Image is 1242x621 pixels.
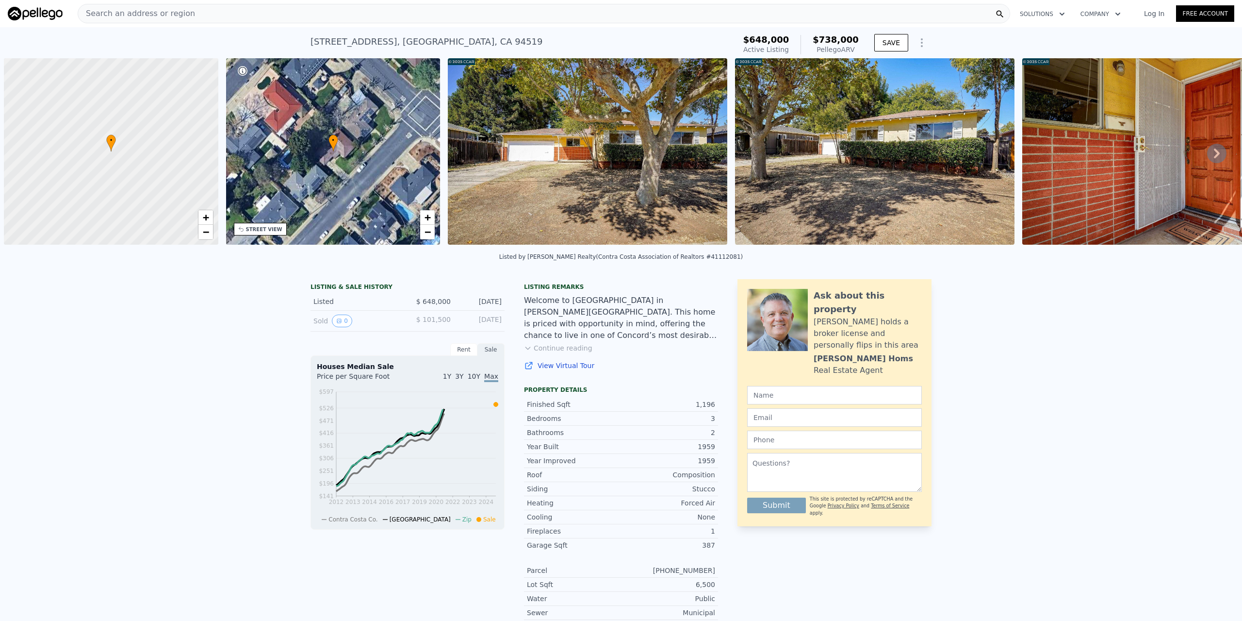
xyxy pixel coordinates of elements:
[313,297,400,306] div: Listed
[362,499,377,505] tspan: 2014
[743,46,789,53] span: Active Listing
[814,289,922,316] div: Ask about this property
[912,33,931,52] button: Show Options
[527,498,621,508] div: Heating
[813,34,859,45] span: $738,000
[527,512,621,522] div: Cooling
[621,512,715,522] div: None
[621,580,715,589] div: 6,500
[527,442,621,452] div: Year Built
[524,295,718,341] div: Welcome to [GEOGRAPHIC_DATA] in [PERSON_NAME][GEOGRAPHIC_DATA]. This home is priced with opportun...
[420,210,435,225] a: Zoom in
[458,297,502,306] div: [DATE]
[246,226,282,233] div: STREET VIEW
[443,372,451,380] span: 1Y
[379,499,394,505] tspan: 2016
[319,430,334,436] tspan: $416
[310,35,543,49] div: [STREET_ADDRESS] , [GEOGRAPHIC_DATA] , CA 94519
[416,316,451,323] span: $ 101,500
[462,499,477,505] tspan: 2023
[345,499,360,505] tspan: 2013
[106,134,116,151] div: •
[328,134,338,151] div: •
[527,580,621,589] div: Lot Sqft
[747,386,922,404] input: Name
[198,210,213,225] a: Zoom in
[390,516,451,523] span: [GEOGRAPHIC_DATA]
[319,455,334,462] tspan: $306
[527,566,621,575] div: Parcel
[455,372,463,380] span: 3Y
[871,503,909,508] a: Terms of Service
[527,428,621,437] div: Bathrooms
[621,414,715,423] div: 3
[527,594,621,604] div: Water
[319,442,334,449] tspan: $361
[747,498,806,513] button: Submit
[1176,5,1234,22] a: Free Account
[735,58,1014,245] img: Sale: 169757241 Parcel: 40304259
[621,484,715,494] div: Stucco
[747,408,922,427] input: Email
[621,470,715,480] div: Composition
[527,400,621,409] div: Finished Sqft
[477,343,505,356] div: Sale
[747,431,922,449] input: Phone
[328,136,338,145] span: •
[328,516,377,523] span: Contra Costa Co.
[524,343,592,353] button: Continue reading
[420,225,435,239] a: Zoom out
[814,316,922,351] div: [PERSON_NAME] holds a broker license and personally flips in this area
[484,372,498,382] span: Max
[524,386,718,394] div: Property details
[319,388,334,395] tspan: $597
[527,470,621,480] div: Roof
[621,540,715,550] div: 387
[319,493,334,500] tspan: $141
[483,516,496,523] span: Sale
[313,315,400,327] div: Sold
[810,496,922,517] div: This site is protected by reCAPTCHA and the Google and apply.
[479,499,494,505] tspan: 2024
[1073,5,1128,23] button: Company
[527,540,621,550] div: Garage Sqft
[416,298,451,305] span: $ 648,000
[317,371,408,387] div: Price per Square Foot
[621,428,715,437] div: 2
[202,226,209,238] span: −
[106,136,116,145] span: •
[445,499,460,505] tspan: 2022
[425,226,431,238] span: −
[198,225,213,239] a: Zoom out
[1012,5,1073,23] button: Solutions
[429,499,444,505] tspan: 2020
[8,7,63,20] img: Pellego
[319,480,334,487] tspan: $196
[458,315,502,327] div: [DATE]
[450,343,477,356] div: Rent
[813,45,859,54] div: Pellego ARV
[621,400,715,409] div: 1,196
[621,526,715,536] div: 1
[524,361,718,370] a: View Virtual Tour
[332,315,352,327] button: View historical data
[319,418,334,424] tspan: $471
[621,608,715,618] div: Municipal
[621,498,715,508] div: Forced Air
[828,503,859,508] a: Privacy Policy
[412,499,427,505] tspan: 2019
[621,456,715,466] div: 1959
[329,499,344,505] tspan: 2012
[317,362,498,371] div: Houses Median Sale
[462,516,472,523] span: Zip
[621,442,715,452] div: 1959
[78,8,195,19] span: Search an address or region
[395,499,410,505] tspan: 2017
[524,283,718,291] div: Listing remarks
[527,608,621,618] div: Sewer
[425,211,431,223] span: +
[621,566,715,575] div: [PHONE_NUMBER]
[310,283,505,293] div: LISTING & SALE HISTORY
[527,484,621,494] div: Siding
[527,456,621,466] div: Year Improved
